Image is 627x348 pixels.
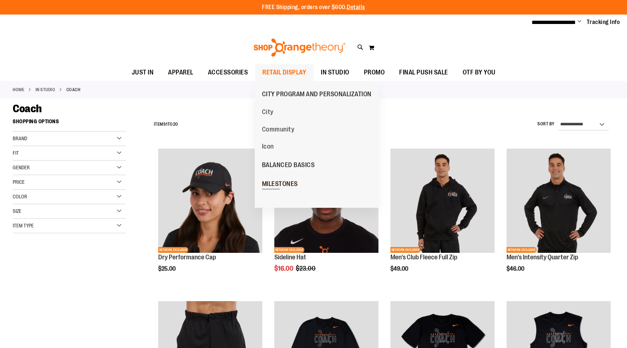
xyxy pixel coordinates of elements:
[262,108,274,117] span: City
[262,64,306,81] span: RETAIL DISPLAY
[390,247,421,253] span: NETWORK EXCLUSIVE
[507,149,611,253] img: OTF Mens Coach FA23 Intensity Quarter Zip - Black primary image
[154,119,178,130] h2: Items to
[13,194,27,199] span: Color
[503,145,614,291] div: product
[253,39,347,57] img: Shop Orangetheory
[13,135,27,141] span: Brand
[158,247,188,253] span: NETWORK EXCLUSIVE
[463,64,496,81] span: OTF BY YOU
[274,254,306,261] a: Sideline Hat
[13,208,21,214] span: Size
[255,64,313,81] a: RETAIL DISPLAY
[36,86,56,93] a: IN STUDIO
[208,64,248,81] span: ACCESSORIES
[274,247,304,253] span: NETWORK EXCLUSIVE
[390,149,495,254] a: OTF Mens Coach FA23 Club Fleece Full Zip - Black primary imageNETWORK EXCLUSIVE
[262,126,295,135] span: Community
[255,81,379,208] ul: RETAIL DISPLAY
[507,149,611,254] a: OTF Mens Coach FA23 Intensity Quarter Zip - Black primary imageNETWORK EXCLUSIVE
[262,3,365,12] p: FREE Shipping, orders over $600.
[578,19,581,26] button: Account menu
[357,64,392,81] a: PROMO
[158,266,177,272] span: $25.00
[13,165,30,170] span: Gender
[201,64,255,81] a: ACCESSORIES
[255,174,305,193] a: MILESTONES
[166,122,168,127] span: 1
[158,149,262,254] a: Dry Performance CapNETWORK EXCLUSIVE
[262,143,274,152] span: Icon
[537,121,555,127] label: Sort By
[507,247,537,253] span: NETWORK EXCLUSIVE
[155,145,266,291] div: product
[168,64,193,81] span: APPAREL
[124,64,161,81] a: JUST IN
[13,179,25,185] span: Price
[392,64,455,81] a: FINAL PUSH SALE
[455,64,503,81] a: OTF BY YOU
[132,64,154,81] span: JUST IN
[507,266,525,272] span: $46.00
[13,102,42,115] span: Coach
[262,90,372,100] span: CITY PROGRAM AND PERSONALIZATION
[313,64,357,81] a: IN STUDIO
[255,85,379,104] a: CITY PROGRAM AND PERSONALIZATION
[296,265,317,272] span: $23.00
[321,64,349,81] span: IN STUDIO
[262,161,315,170] span: BALANCED BASICS
[399,64,448,81] span: FINAL PUSH SALE
[13,115,126,131] strong: Shopping Options
[274,265,295,272] span: $16.00
[13,86,24,93] a: Home
[507,254,578,261] a: Men's Intensity Quarter Zip
[158,254,216,261] a: Dry Performance Cap
[13,223,34,228] span: Item Type
[173,122,178,127] span: 20
[587,18,620,26] a: Tracking Info
[387,145,498,291] div: product
[271,145,382,291] div: product
[66,86,81,93] strong: Coach
[390,254,457,261] a: Men's Club Fleece Full Zip
[390,266,409,272] span: $49.00
[347,4,365,11] a: Details
[158,149,262,253] img: Dry Performance Cap
[13,150,19,156] span: Fit
[255,155,322,174] a: BALANCED BASICS
[161,64,201,81] a: APPAREL
[364,64,385,81] span: PROMO
[390,149,495,253] img: OTF Mens Coach FA23 Club Fleece Full Zip - Black primary image
[262,180,298,189] span: MILESTONES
